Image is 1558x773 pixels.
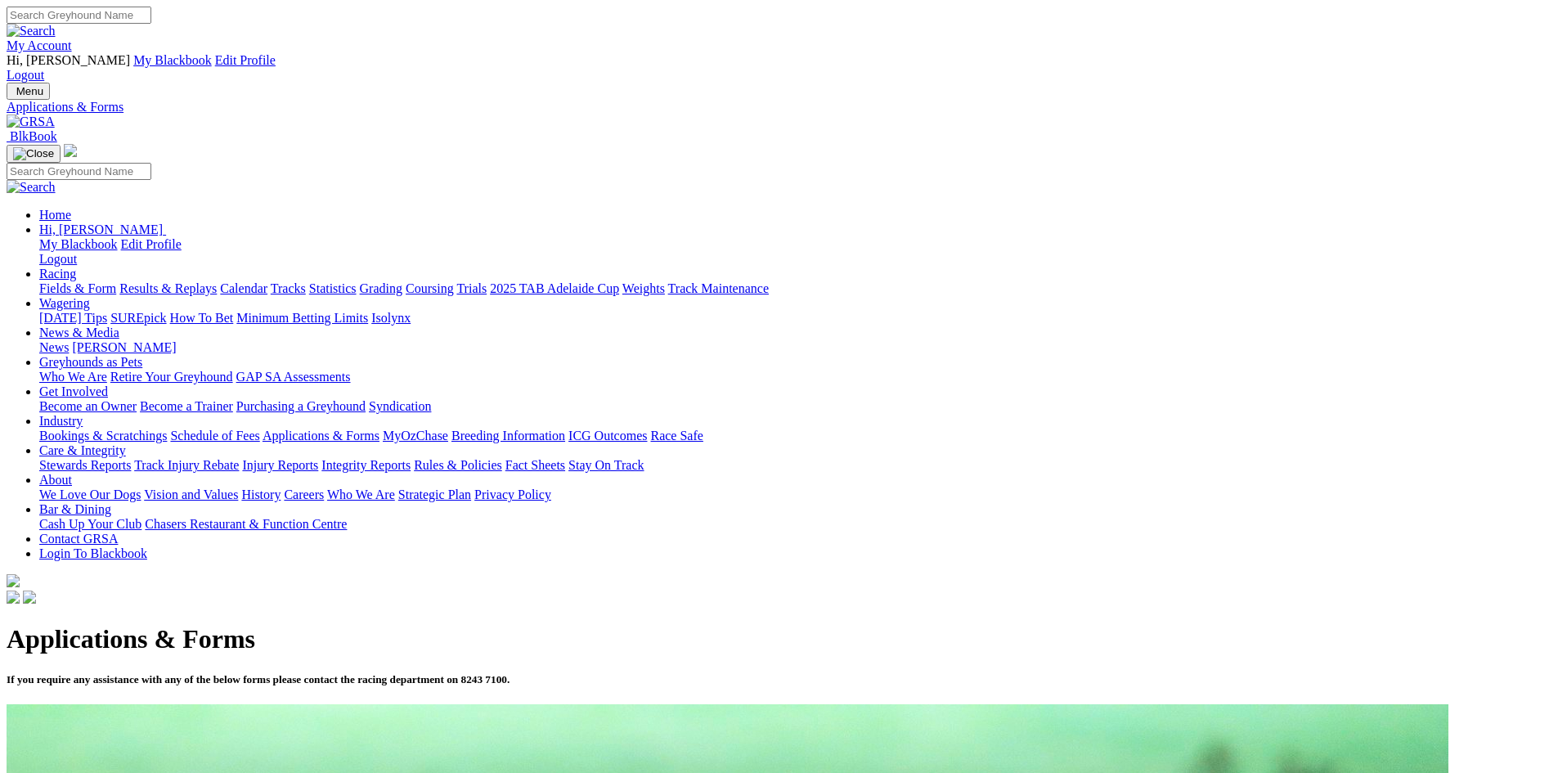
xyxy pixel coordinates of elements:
[39,473,72,487] a: About
[23,591,36,604] img: twitter.svg
[490,281,619,295] a: 2025 TAB Adelaide Cup
[39,502,111,516] a: Bar & Dining
[7,145,61,163] button: Toggle navigation
[39,546,147,560] a: Login To Blackbook
[263,429,379,443] a: Applications & Forms
[39,281,1551,296] div: Racing
[39,517,141,531] a: Cash Up Your Club
[7,180,56,195] img: Search
[7,24,56,38] img: Search
[39,222,163,236] span: Hi, [PERSON_NAME]
[119,281,217,295] a: Results & Replays
[170,429,259,443] a: Schedule of Fees
[7,53,130,67] span: Hi, [PERSON_NAME]
[39,311,1551,326] div: Wagering
[568,458,644,472] a: Stay On Track
[271,281,306,295] a: Tracks
[39,296,90,310] a: Wagering
[39,340,1551,355] div: News & Media
[39,311,107,325] a: [DATE] Tips
[360,281,402,295] a: Grading
[145,517,347,531] a: Chasers Restaurant & Function Centre
[236,311,368,325] a: Minimum Betting Limits
[39,532,118,546] a: Contact GRSA
[650,429,703,443] a: Race Safe
[72,340,176,354] a: [PERSON_NAME]
[13,147,54,160] img: Close
[398,488,471,501] a: Strategic Plan
[39,340,69,354] a: News
[39,237,1551,267] div: Hi, [PERSON_NAME]
[39,429,167,443] a: Bookings & Scratchings
[236,370,351,384] a: GAP SA Assessments
[327,488,395,501] a: Who We Are
[321,458,411,472] a: Integrity Reports
[242,458,318,472] a: Injury Reports
[39,517,1551,532] div: Bar & Dining
[369,399,431,413] a: Syndication
[7,53,1551,83] div: My Account
[39,399,1551,414] div: Get Involved
[622,281,665,295] a: Weights
[383,429,448,443] a: MyOzChase
[110,311,166,325] a: SUREpick
[39,370,1551,384] div: Greyhounds as Pets
[451,429,565,443] a: Breeding Information
[134,458,239,472] a: Track Injury Rebate
[39,443,126,457] a: Care & Integrity
[39,281,116,295] a: Fields & Form
[39,384,108,398] a: Get Involved
[110,370,233,384] a: Retire Your Greyhound
[39,399,137,413] a: Become an Owner
[7,574,20,587] img: logo-grsa-white.png
[39,222,166,236] a: Hi, [PERSON_NAME]
[7,83,50,100] button: Toggle navigation
[133,53,212,67] a: My Blackbook
[241,488,281,501] a: History
[7,7,151,24] input: Search
[371,311,411,325] a: Isolynx
[39,326,119,339] a: News & Media
[220,281,267,295] a: Calendar
[39,208,71,222] a: Home
[505,458,565,472] a: Fact Sheets
[144,488,238,501] a: Vision and Values
[456,281,487,295] a: Trials
[414,458,502,472] a: Rules & Policies
[7,68,44,82] a: Logout
[7,115,55,129] img: GRSA
[39,252,77,266] a: Logout
[39,370,107,384] a: Who We Are
[39,458,131,472] a: Stewards Reports
[7,129,57,143] a: BlkBook
[39,429,1551,443] div: Industry
[64,144,77,157] img: logo-grsa-white.png
[7,591,20,604] img: facebook.svg
[474,488,551,501] a: Privacy Policy
[140,399,233,413] a: Become a Trainer
[7,38,72,52] a: My Account
[39,488,141,501] a: We Love Our Dogs
[215,53,276,67] a: Edit Profile
[236,399,366,413] a: Purchasing a Greyhound
[39,414,83,428] a: Industry
[170,311,234,325] a: How To Bet
[406,281,454,295] a: Coursing
[39,267,76,281] a: Racing
[7,100,1551,115] a: Applications & Forms
[309,281,357,295] a: Statistics
[121,237,182,251] a: Edit Profile
[7,673,1551,686] h5: If you require any assistance with any of the below forms please contact the racing department on...
[568,429,647,443] a: ICG Outcomes
[39,488,1551,502] div: About
[39,458,1551,473] div: Care & Integrity
[668,281,769,295] a: Track Maintenance
[284,488,324,501] a: Careers
[10,129,57,143] span: BlkBook
[7,624,1551,654] h1: Applications & Forms
[39,355,142,369] a: Greyhounds as Pets
[16,85,43,97] span: Menu
[39,237,118,251] a: My Blackbook
[7,163,151,180] input: Search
